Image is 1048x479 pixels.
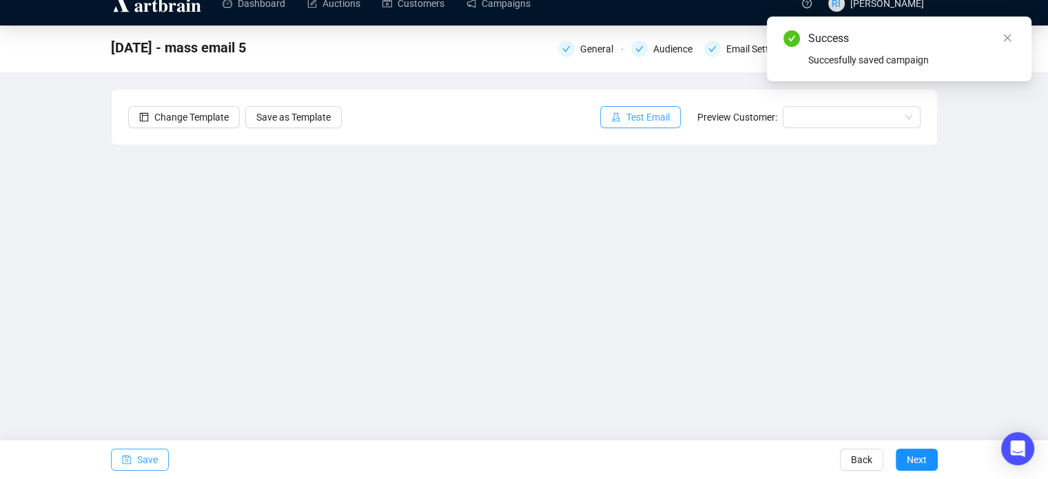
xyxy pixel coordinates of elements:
[704,41,792,57] div: Email Settings
[851,440,872,479] span: Back
[558,41,623,57] div: General
[111,37,246,59] span: September 2025 - mass email 5
[139,112,149,122] span: layout
[635,45,644,53] span: check
[907,440,927,479] span: Next
[626,110,670,125] span: Test Email
[245,106,342,128] button: Save as Template
[562,45,571,53] span: check
[600,106,681,128] button: Test Email
[154,110,229,125] span: Change Template
[631,41,696,57] div: Audience
[808,52,1015,68] div: Succesfully saved campaign
[256,110,331,125] span: Save as Template
[783,30,800,47] span: check-circle
[808,30,1015,47] div: Success
[697,112,777,123] span: Preview Customer:
[1000,30,1015,45] a: Close
[122,455,132,465] span: save
[1001,432,1034,465] div: Open Intercom Messenger
[137,440,158,479] span: Save
[653,41,701,57] div: Audience
[840,449,883,471] button: Back
[726,41,795,57] div: Email Settings
[896,449,938,471] button: Next
[1003,33,1012,43] span: close
[611,112,621,122] span: experiment
[580,41,621,57] div: General
[111,449,169,471] button: Save
[128,106,240,128] button: Change Template
[708,45,717,53] span: check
